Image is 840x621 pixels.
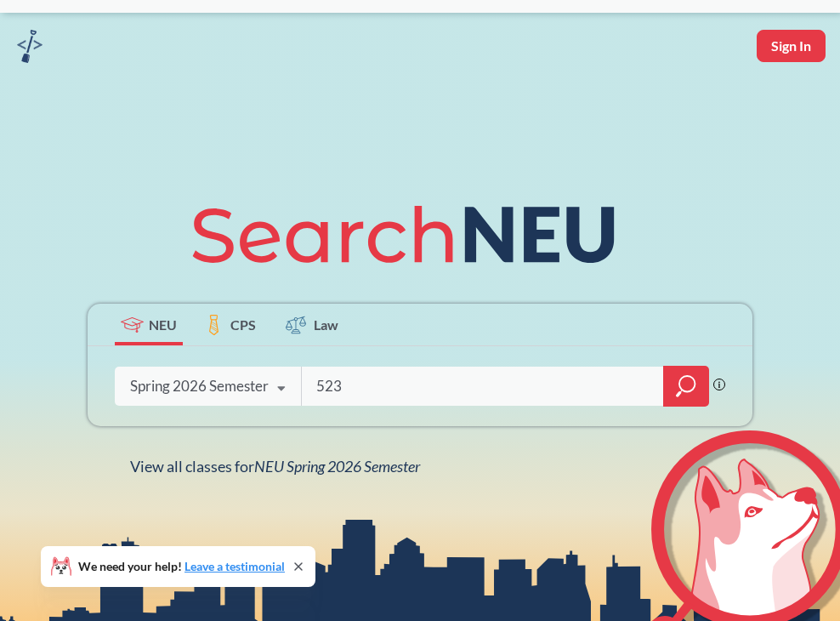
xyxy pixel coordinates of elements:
[230,315,256,334] span: CPS
[314,315,338,334] span: Law
[254,457,420,476] span: NEU Spring 2026 Semester
[757,30,826,62] button: Sign In
[17,30,43,68] a: sandbox logo
[78,561,285,573] span: We need your help!
[130,377,269,396] div: Spring 2026 Semester
[663,366,709,407] div: magnifying glass
[315,368,651,404] input: Class, professor, course number, "phrase"
[130,457,420,476] span: View all classes for
[676,374,696,398] svg: magnifying glass
[17,30,43,63] img: sandbox logo
[184,559,285,573] a: Leave a testimonial
[149,315,177,334] span: NEU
